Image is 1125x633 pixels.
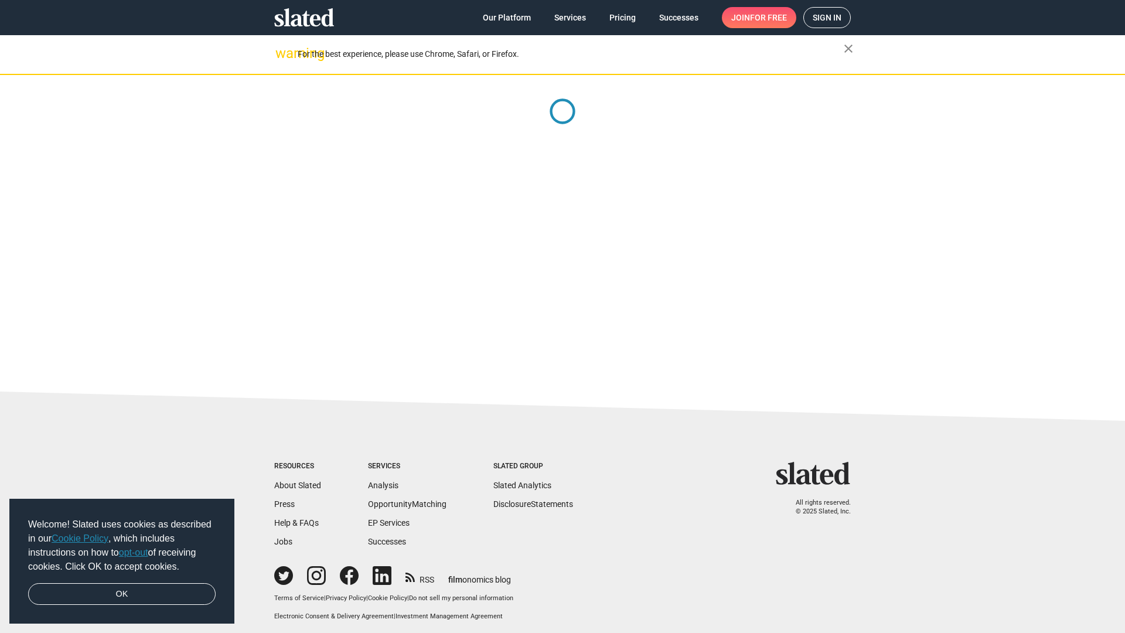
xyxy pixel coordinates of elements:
[473,7,540,28] a: Our Platform
[368,499,446,509] a: OpportunityMatching
[274,462,321,471] div: Resources
[554,7,586,28] span: Services
[324,594,326,602] span: |
[274,518,319,527] a: Help & FAQs
[28,518,216,574] span: Welcome! Slated uses cookies as described in our , which includes instructions on how to of recei...
[448,575,462,584] span: film
[493,499,573,509] a: DisclosureStatements
[448,565,511,586] a: filmonomics blog
[409,594,513,603] button: Do not sell my personal information
[119,547,148,557] a: opt-out
[274,481,321,490] a: About Slated
[600,7,645,28] a: Pricing
[368,481,398,490] a: Analysis
[368,462,446,471] div: Services
[659,7,698,28] span: Successes
[298,46,844,62] div: For the best experience, please use Chrome, Safari, or Firefox.
[493,462,573,471] div: Slated Group
[274,594,324,602] a: Terms of Service
[28,583,216,605] a: dismiss cookie message
[783,499,851,516] p: All rights reserved. © 2025 Slated, Inc.
[722,7,796,28] a: Joinfor free
[9,499,234,624] div: cookieconsent
[545,7,595,28] a: Services
[813,8,841,28] span: Sign in
[483,7,531,28] span: Our Platform
[368,594,407,602] a: Cookie Policy
[609,7,636,28] span: Pricing
[368,537,406,546] a: Successes
[650,7,708,28] a: Successes
[803,7,851,28] a: Sign in
[366,594,368,602] span: |
[396,612,503,620] a: Investment Management Agreement
[394,612,396,620] span: |
[274,612,394,620] a: Electronic Consent & Delivery Agreement
[731,7,787,28] span: Join
[750,7,787,28] span: for free
[493,481,551,490] a: Slated Analytics
[326,594,366,602] a: Privacy Policy
[407,594,409,602] span: |
[275,46,289,60] mat-icon: warning
[368,518,410,527] a: EP Services
[405,567,434,586] a: RSS
[274,499,295,509] a: Press
[841,42,855,56] mat-icon: close
[274,537,292,546] a: Jobs
[52,533,108,543] a: Cookie Policy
